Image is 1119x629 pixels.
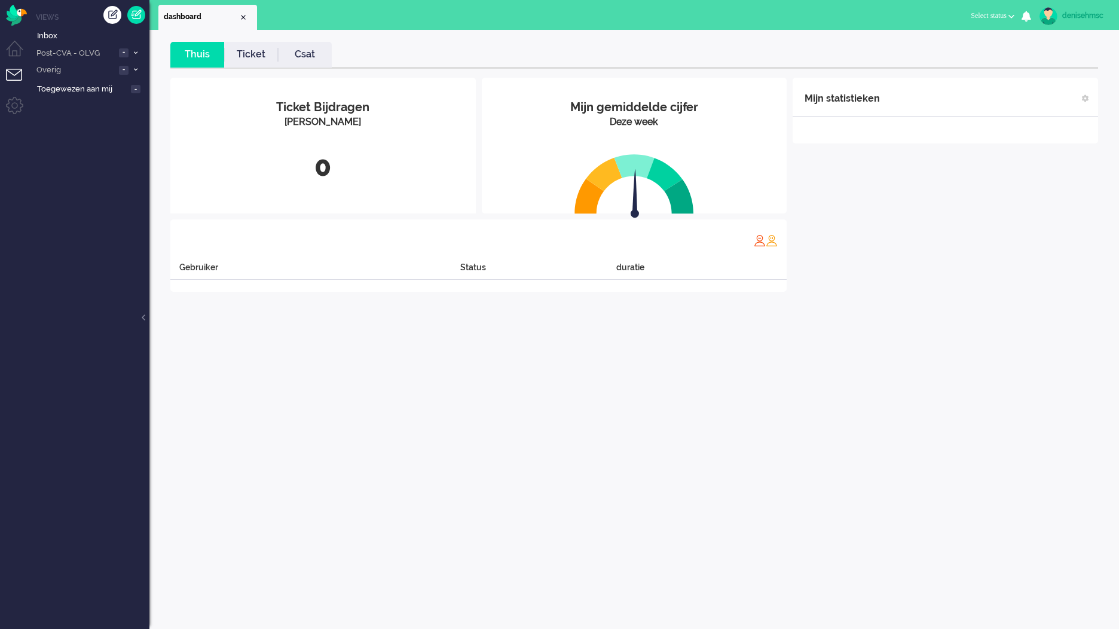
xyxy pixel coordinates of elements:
[574,154,694,214] img: semi_circle.svg
[6,41,33,68] li: Dashboard menu
[609,169,661,221] img: arrow.svg
[36,12,149,22] li: Views
[616,261,787,280] div: duratie
[35,48,115,59] span: Post-CVA - OLVG
[119,66,129,75] span: -
[6,97,33,124] li: Admin menu
[6,8,27,17] a: Omnidesk
[127,6,145,24] a: Quick Ticket
[971,11,1007,20] span: Select status
[460,261,616,280] div: Status
[278,48,332,62] a: Csat
[103,6,121,24] div: Creëer ticket
[179,115,467,129] div: [PERSON_NAME]
[1039,7,1057,25] img: avatar
[1062,10,1107,22] div: denisehmsc
[491,99,778,116] div: Mijn gemiddelde cijfer
[224,42,278,68] li: Ticket
[37,84,127,95] span: Toegewezen aan mij
[170,261,460,280] div: Gebruiker
[964,4,1022,30] li: Select status
[35,29,149,42] a: Inbox
[964,7,1022,25] button: Select status
[35,82,149,95] a: Toegewezen aan mij -
[491,115,778,129] div: Deze week
[224,48,278,62] a: Ticket
[164,12,239,22] span: dashboard
[278,42,332,68] li: Csat
[179,99,467,116] div: Ticket Bijdragen
[239,13,248,22] div: Close tab
[1037,7,1107,25] a: denisehmsc
[6,69,33,96] li: Tickets menu
[35,65,115,76] span: Overig
[766,234,778,246] img: profile_orange.svg
[179,147,467,187] div: 0
[158,5,257,30] li: Dashboard
[805,87,880,111] div: Mijn statistieken
[119,48,129,57] span: -
[170,42,224,68] li: Thuis
[170,48,224,62] a: Thuis
[754,234,766,246] img: profile_red.svg
[37,30,149,42] span: Inbox
[131,85,140,94] span: -
[6,5,27,26] img: flow_omnibird.svg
